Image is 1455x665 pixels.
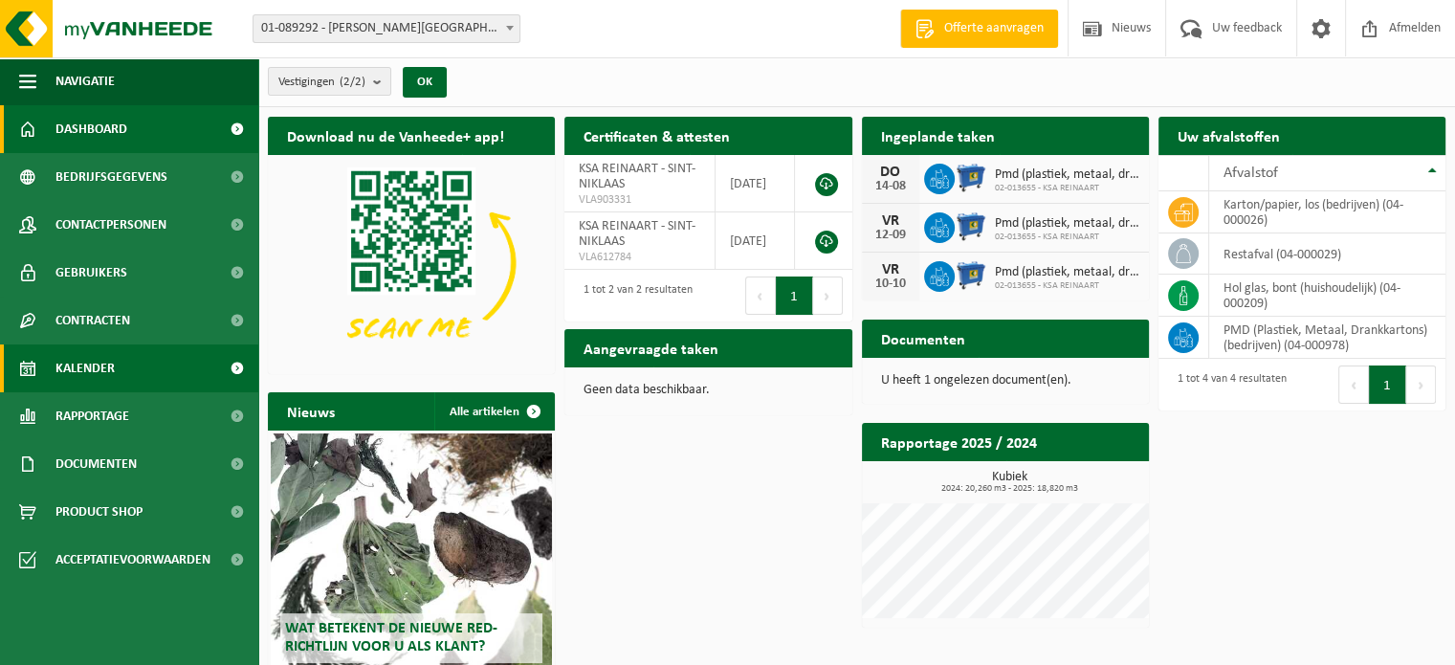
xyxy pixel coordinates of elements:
span: Contracten [55,297,130,344]
div: 10-10 [871,277,910,291]
h2: Download nu de Vanheede+ app! [268,117,523,154]
div: 1 tot 2 van 2 resultaten [574,275,693,317]
span: Dashboard [55,105,127,153]
span: 02-013655 - KSA REINAART [995,232,1139,243]
span: KSA REINAART - SINT-NIKLAAS [579,219,695,249]
a: Bekijk rapportage [1006,460,1147,499]
button: Vestigingen(2/2) [268,67,391,96]
a: Alle artikelen [434,392,553,431]
button: Next [813,277,843,315]
td: [DATE] [716,212,796,270]
span: KSA REINAART - SINT-NIKLAAS [579,162,695,191]
span: 01-089292 - KSA REINAART - BELSELE [254,15,519,42]
span: Contactpersonen [55,201,166,249]
span: Pmd (plastiek, metaal, drankkartons) (bedrijven) [995,216,1139,232]
div: 14-08 [871,180,910,193]
div: VR [871,213,910,229]
a: Offerte aanvragen [900,10,1058,48]
h2: Certificaten & attesten [564,117,749,154]
td: karton/papier, los (bedrijven) (04-000026) [1209,191,1445,233]
button: Previous [745,277,776,315]
h2: Uw afvalstoffen [1158,117,1299,154]
span: VLA903331 [579,192,700,208]
span: Rapportage [55,392,129,440]
h2: Rapportage 2025 / 2024 [862,423,1056,460]
button: 1 [776,277,813,315]
h2: Ingeplande taken [862,117,1014,154]
span: Afvalstof [1224,166,1278,181]
span: Pmd (plastiek, metaal, drankkartons) (bedrijven) [995,265,1139,280]
span: Offerte aanvragen [939,19,1048,38]
span: Product Shop [55,488,143,536]
p: U heeft 1 ongelezen document(en). [881,374,1130,388]
td: [DATE] [716,155,796,212]
td: hol glas, bont (huishoudelijk) (04-000209) [1209,275,1445,317]
p: Geen data beschikbaar. [584,384,832,397]
div: 12-09 [871,229,910,242]
h3: Kubiek [871,471,1149,494]
span: Pmd (plastiek, metaal, drankkartons) (bedrijven) [995,167,1139,183]
td: PMD (Plastiek, Metaal, Drankkartons) (bedrijven) (04-000978) [1209,317,1445,359]
button: Previous [1338,366,1369,404]
img: WB-0660-HPE-BE-04 [955,210,987,242]
span: Wat betekent de nieuwe RED-richtlijn voor u als klant? [285,621,497,654]
span: Bedrijfsgegevens [55,153,167,201]
span: Gebruikers [55,249,127,297]
div: VR [871,262,910,277]
span: Navigatie [55,57,115,105]
h2: Nieuws [268,392,354,430]
button: Next [1406,366,1436,404]
img: Download de VHEPlus App [268,155,555,370]
span: Documenten [55,440,137,488]
span: VLA612784 [579,250,700,265]
span: 2024: 20,260 m3 - 2025: 18,820 m3 [871,484,1149,494]
span: Kalender [55,344,115,392]
td: restafval (04-000029) [1209,233,1445,275]
div: DO [871,165,910,180]
span: Acceptatievoorwaarden [55,536,210,584]
button: 1 [1369,366,1406,404]
img: WB-0660-HPE-BE-04 [955,258,987,291]
h2: Aangevraagde taken [564,329,738,366]
img: WB-0660-HPE-BE-04 [955,161,987,193]
span: Vestigingen [278,68,365,97]
div: 1 tot 4 van 4 resultaten [1168,364,1287,406]
span: 02-013655 - KSA REINAART [995,183,1139,194]
button: OK [403,67,447,98]
h2: Documenten [862,320,984,357]
span: 01-089292 - KSA REINAART - BELSELE [253,14,520,43]
span: 02-013655 - KSA REINAART [995,280,1139,292]
count: (2/2) [340,76,365,88]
